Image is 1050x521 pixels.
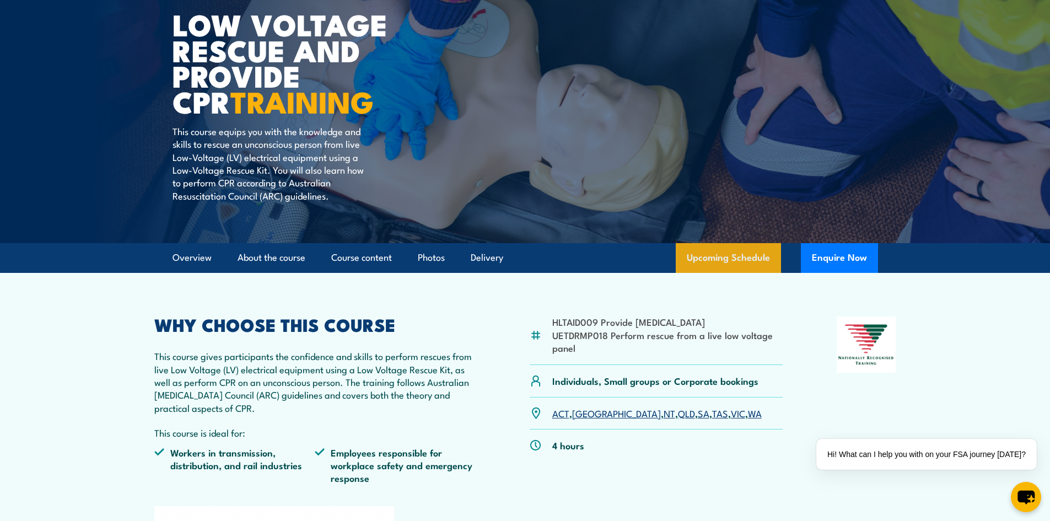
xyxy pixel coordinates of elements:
button: chat-button [1011,482,1041,512]
h1: Low Voltage Rescue and Provide CPR [173,11,445,114]
a: Photos [418,243,445,272]
h2: WHY CHOOSE THIS COURSE [154,316,476,332]
p: Individuals, Small groups or Corporate bookings [552,374,758,387]
a: ACT [552,406,569,420]
a: Delivery [471,243,503,272]
a: SA [698,406,709,420]
div: Hi! What can I help you with on your FSA journey [DATE]? [816,439,1037,470]
li: Employees responsible for workplace safety and emergency response [315,446,476,485]
a: Overview [173,243,212,272]
p: This course equips you with the knowledge and skills to rescue an unconscious person from live Lo... [173,125,374,202]
button: Enquire Now [801,243,878,273]
a: WA [748,406,762,420]
a: [GEOGRAPHIC_DATA] [572,406,661,420]
a: Upcoming Schedule [676,243,781,273]
p: , , , , , , , [552,407,762,420]
p: This course gives participants the confidence and skills to perform rescues from live Low Voltage... [154,350,476,414]
li: Workers in transmission, distribution, and rail industries [154,446,315,485]
a: VIC [731,406,745,420]
a: NT [664,406,675,420]
p: 4 hours [552,439,584,452]
li: HLTAID009 Provide [MEDICAL_DATA] [552,315,783,328]
img: Nationally Recognised Training logo. [837,316,896,373]
a: TAS [712,406,728,420]
a: QLD [678,406,695,420]
li: UETDRMP018 Perform rescue from a live low voltage panel [552,329,783,355]
a: Course content [331,243,392,272]
p: This course is ideal for: [154,426,476,439]
a: About the course [238,243,305,272]
strong: TRAINING [230,78,374,123]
